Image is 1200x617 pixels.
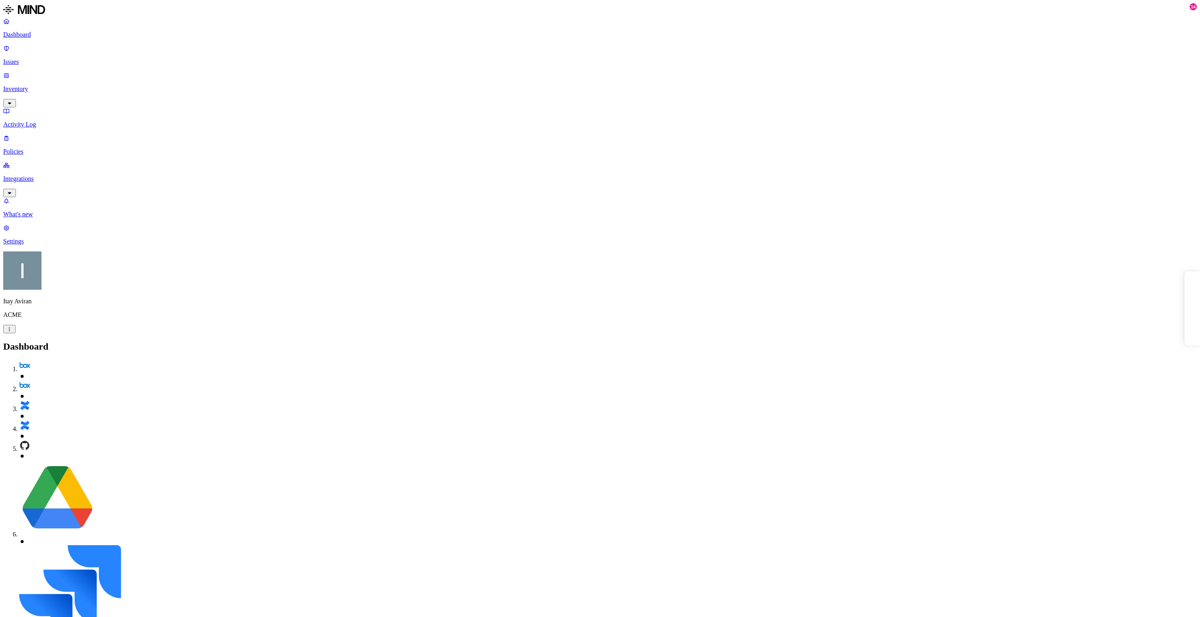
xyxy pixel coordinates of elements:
img: MIND [3,3,45,16]
p: Issues [3,58,1197,65]
p: ACME [3,311,1197,318]
a: Policies [3,134,1197,155]
a: What's new [3,197,1197,218]
a: Settings [3,224,1197,245]
a: Issues [3,45,1197,65]
img: google-drive.svg [19,460,96,536]
p: Activity Log [3,121,1197,128]
img: confluence.svg [19,400,30,411]
div: 14 [1190,3,1197,10]
p: Settings [3,238,1197,245]
a: Integrations [3,162,1197,196]
a: MIND [3,3,1197,18]
img: box.svg [19,380,30,391]
a: Dashboard [3,18,1197,38]
img: confluence.svg [19,420,30,431]
p: Inventory [3,85,1197,93]
p: Policies [3,148,1197,155]
img: Itay Aviran [3,251,41,290]
p: Dashboard [3,31,1197,38]
a: Activity Log [3,107,1197,128]
h2: Dashboard [3,341,1197,352]
p: Integrations [3,175,1197,182]
a: Inventory [3,72,1197,106]
img: box.svg [19,360,30,371]
p: What's new [3,211,1197,218]
img: github.svg [19,440,30,451]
